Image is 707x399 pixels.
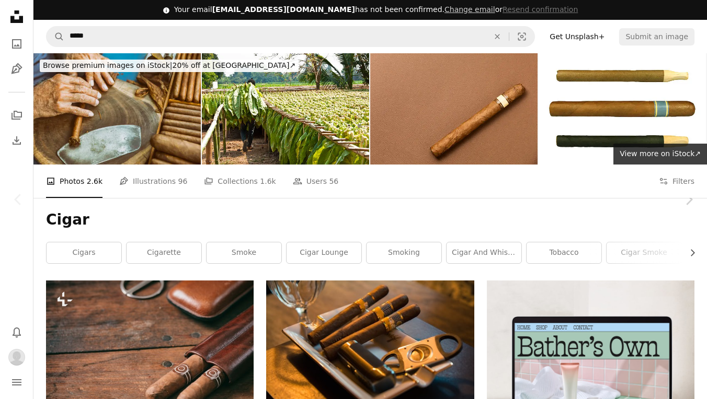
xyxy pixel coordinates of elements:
[659,165,694,198] button: Filters
[178,175,188,187] span: 96
[619,28,694,45] button: Submit an image
[527,242,601,263] a: tobacco
[670,149,707,250] a: Next
[444,5,495,14] a: Change email
[33,53,201,165] img: Cuban old man manufacturing cigar with tabacco leaves
[46,26,535,47] form: Find visuals sitewide
[127,242,201,263] a: cigarette
[266,345,474,354] a: three cigar beside cutter on ashtray
[46,210,694,229] h1: Cigar
[6,105,27,126] a: Collections
[367,242,441,263] a: smoking
[293,165,339,198] a: Users 56
[607,242,681,263] a: cigar smoke
[6,130,27,151] a: Download History
[260,175,276,187] span: 1.6k
[444,5,578,14] span: or
[174,5,578,15] div: Your email has not been confirmed.
[46,345,254,354] a: Cuban cigars in a leather case on wooden background, copy space
[620,149,701,158] span: View more on iStock ↗
[6,58,27,79] a: Illustrations
[509,27,534,46] button: Visual search
[204,165,276,198] a: Collections 1.6k
[43,61,172,69] span: Browse premium images on iStock |
[613,144,707,165] a: View more on iStock↗
[329,175,338,187] span: 56
[6,347,27,368] button: Profile
[370,53,538,165] img: Cigar
[6,33,27,54] a: Photos
[47,27,64,46] button: Search Unsplash
[683,242,694,263] button: scroll list to the right
[447,242,521,263] a: cigar and whiskey
[539,53,706,165] img: Three Cigars
[47,242,121,263] a: cigars
[207,242,281,263] a: smoke
[43,61,295,69] span: 20% off at [GEOGRAPHIC_DATA] ↗
[486,27,509,46] button: Clear
[543,28,611,45] a: Get Unsplash+
[8,349,25,366] img: Avatar of user TT TTTT
[6,322,27,343] button: Notifications
[212,5,355,14] span: [EMAIL_ADDRESS][DOMAIN_NAME]
[202,53,369,165] img: Drying tobacco leaf.
[6,372,27,393] button: Menu
[33,53,305,78] a: Browse premium images on iStock|20% off at [GEOGRAPHIC_DATA]↗
[287,242,361,263] a: cigar lounge
[119,165,187,198] a: Illustrations 96
[503,5,578,15] button: Resend confirmation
